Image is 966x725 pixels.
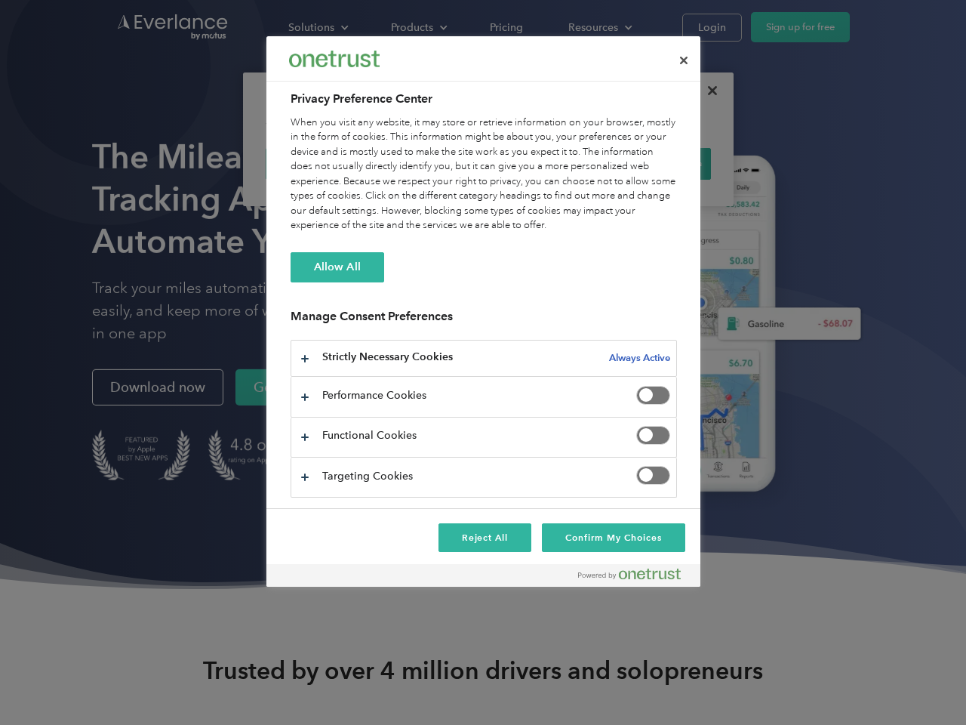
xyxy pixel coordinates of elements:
[291,116,677,233] div: When you visit any website, it may store or retrieve information on your browser, mostly in the f...
[266,36,700,587] div: Preference center
[438,523,532,552] button: Reject All
[289,51,380,66] img: Everlance
[542,523,685,552] button: Confirm My Choices
[578,568,681,580] img: Powered by OneTrust Opens in a new Tab
[291,90,677,108] h2: Privacy Preference Center
[266,36,700,587] div: Privacy Preference Center
[291,309,677,332] h3: Manage Consent Preferences
[289,44,380,74] div: Everlance
[578,568,693,587] a: Powered by OneTrust Opens in a new Tab
[667,44,700,77] button: Close
[291,252,384,282] button: Allow All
